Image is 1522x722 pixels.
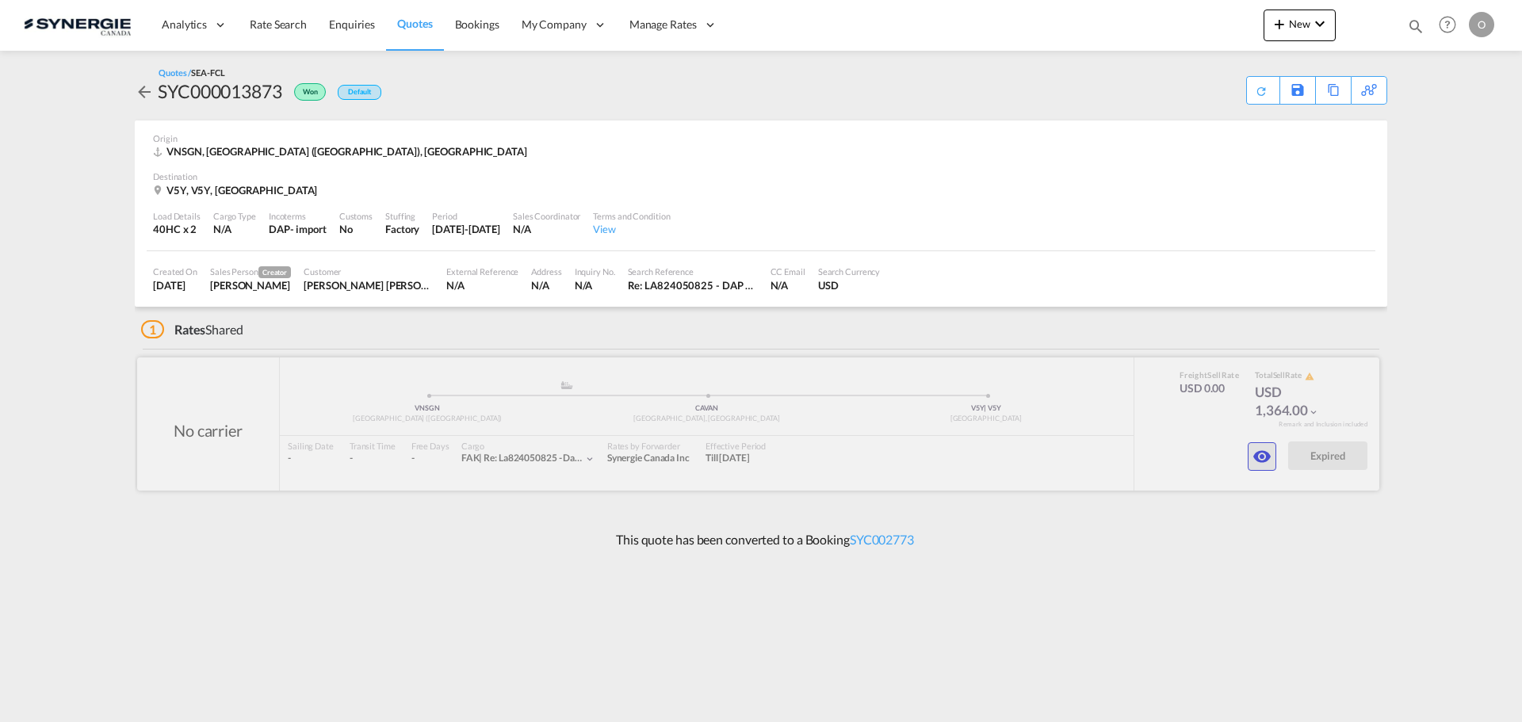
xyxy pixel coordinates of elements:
div: N/A [531,278,561,292]
md-icon: icon-chevron-down [1310,14,1329,33]
md-icon: icon-plus 400-fg [1270,14,1289,33]
md-icon: icon-refresh [1254,84,1268,98]
md-icon: icon-magnify [1407,17,1424,35]
div: DAP [269,222,290,236]
div: Address [531,265,561,277]
div: Save As Template [1280,77,1315,104]
span: Analytics [162,17,207,32]
div: Sales Person [210,265,291,278]
div: VNSGN, Ho Chi Minh City (Saigon), Asia Pacific [153,144,531,159]
div: Terms and Condition [593,210,670,222]
span: My Company [522,17,587,32]
div: Created On [153,265,197,277]
div: N/A [446,278,518,292]
div: Customer [304,265,434,277]
div: Help [1434,11,1469,40]
div: O [1469,12,1494,37]
div: Inquiry No. [575,265,615,277]
div: icon-magnify [1407,17,1424,41]
div: USD [818,278,881,292]
div: View [593,222,670,236]
div: Stuffing [385,210,419,222]
span: Rate Search [250,17,307,31]
div: N/A [771,278,805,292]
div: SYC000013873 [158,78,282,104]
div: External Reference [446,265,518,277]
span: Manage Rates [629,17,697,32]
div: Quotes /SEA-FCL [159,67,225,78]
div: Origin [153,132,1369,144]
div: Load Details [153,210,201,222]
div: Karen Mercier [210,278,291,292]
span: Enquiries [329,17,375,31]
div: Customs [339,210,373,222]
span: Help [1434,11,1461,38]
div: V5Y, V5Y, Canada [153,183,321,197]
md-icon: icon-eye [1252,447,1272,466]
div: Quote PDF is not available at this time [1255,77,1272,97]
div: Cargo Type [213,210,256,222]
md-icon: icon-arrow-left [135,82,154,101]
span: Quotes [397,17,432,30]
div: N/A [575,278,615,292]
div: Destination [153,170,1369,182]
div: Re: LA824050825 - DAP SEA/ HCM - VANCOVER / 1x40 HC/ SYNERGIE [628,278,758,292]
div: Search Reference [628,265,758,277]
div: 40HC x 2 [153,222,201,236]
a: SYC002773 [850,532,914,547]
span: Creator [258,266,291,278]
div: CC Email [771,265,805,277]
div: Shared [141,321,243,338]
p: This quote has been converted to a Booking [608,531,914,548]
span: SEA-FCL [191,67,224,78]
img: 1f56c880d42311ef80fc7dca854c8e59.png [24,7,131,43]
span: New [1270,17,1329,30]
div: Incoterms [269,210,327,222]
div: Won [282,78,330,104]
div: N/A [213,222,256,236]
div: icon-arrow-left [135,78,158,104]
button: icon-eye [1248,442,1276,471]
span: Rates [174,322,206,337]
span: Won [303,87,322,102]
span: Bookings [455,17,499,31]
div: N/A [513,222,580,236]
button: icon-plus 400-fgNewicon-chevron-down [1264,10,1336,41]
div: 6 Aug 2025 [153,278,197,292]
div: Factory Stuffing [385,222,419,236]
span: 1 [141,320,164,338]
div: Default [338,85,381,100]
div: - import [290,222,327,236]
div: No [339,222,373,236]
div: Period [432,210,500,222]
div: Search Currency [818,265,881,277]
span: VNSGN, [GEOGRAPHIC_DATA] ([GEOGRAPHIC_DATA]), [GEOGRAPHIC_DATA] [166,145,527,158]
div: 31 Aug 2025 [432,222,500,236]
div: Sales Coordinator [513,210,580,222]
div: ELENA LE ANH ITT [304,278,434,292]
